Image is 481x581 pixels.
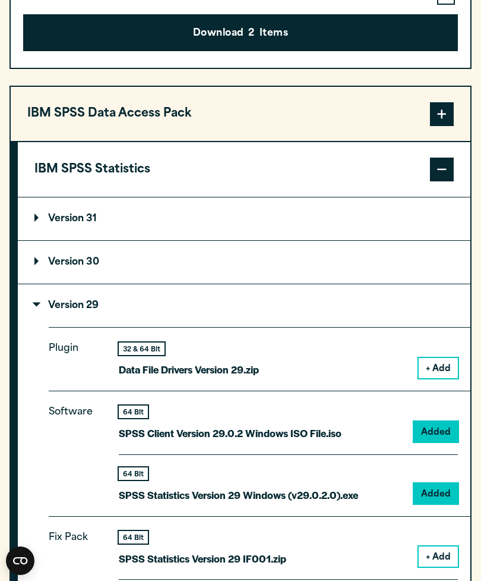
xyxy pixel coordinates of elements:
[119,343,164,355] div: 32 & 64 Bit
[49,340,102,369] p: Plugin
[49,404,102,494] p: Software
[119,406,148,418] div: 64 Bit
[119,486,358,504] p: SPSS Statistics Version 29 Windows (v29.0.2.0).exe
[34,301,99,310] p: Version 29
[419,547,458,567] button: + Add
[18,142,470,196] button: IBM SPSS Statistics
[23,14,458,51] button: Download2Items
[119,425,341,442] p: SPSS Client Version 29.0.2 Windows ISO File.iso
[18,197,470,240] summary: Version 31
[414,483,458,504] button: Added
[34,257,99,267] p: Version 30
[119,550,286,567] p: SPSS Statistics Version 29 IF001.zip
[11,87,470,141] button: IBM SPSS Data Access Pack
[119,361,259,378] p: Data File Drivers Version 29.zip
[119,531,148,544] div: 64 Bit
[414,422,458,442] button: Added
[119,467,148,480] div: 64 Bit
[248,26,254,42] span: 2
[18,241,470,284] summary: Version 30
[6,547,34,575] button: Open CMP widget
[34,214,97,224] p: Version 31
[18,284,470,327] summary: Version 29
[419,358,458,378] button: + Add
